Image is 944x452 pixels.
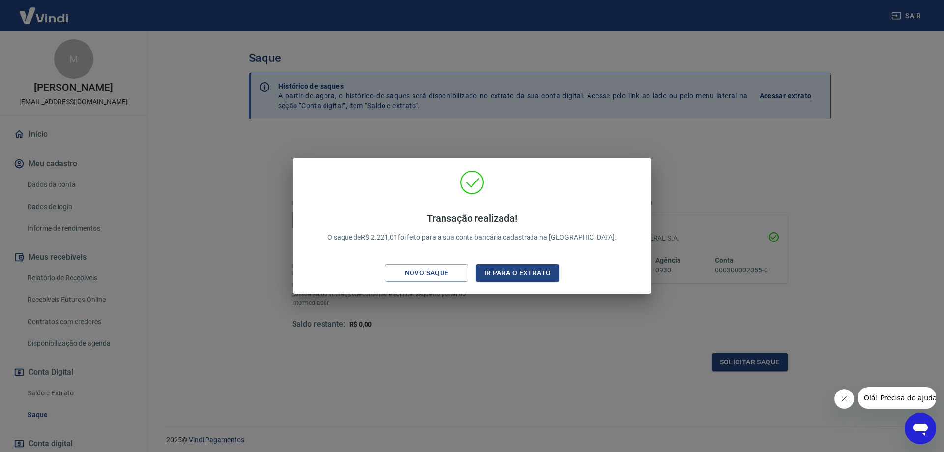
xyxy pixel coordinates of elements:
[393,267,461,279] div: Novo saque
[6,7,83,15] span: Olá! Precisa de ajuda?
[327,212,617,242] p: O saque de R$ 2.221,01 foi feito para a sua conta bancária cadastrada na [GEOGRAPHIC_DATA].
[905,413,936,444] iframe: Botão para abrir a janela de mensagens
[385,264,468,282] button: Novo saque
[476,264,559,282] button: Ir para o extrato
[327,212,617,224] h4: Transação realizada!
[834,389,854,409] iframe: Fechar mensagem
[858,387,936,409] iframe: Mensagem da empresa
